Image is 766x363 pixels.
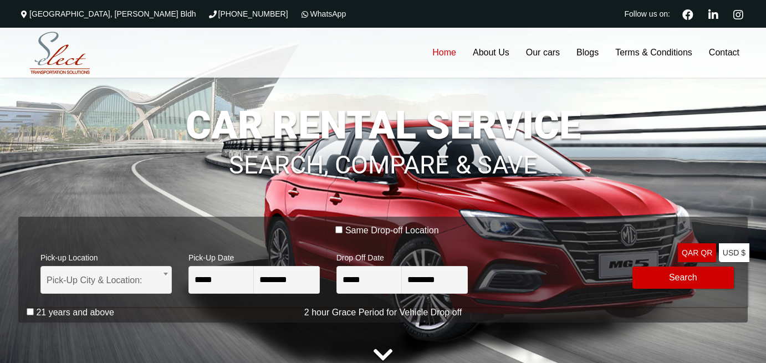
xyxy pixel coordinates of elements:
[47,267,166,294] span: Pick-Up City & Location:
[207,9,288,18] a: [PHONE_NUMBER]
[701,28,748,78] a: Contact
[336,246,468,266] span: Drop Off Date
[18,136,748,178] h1: SEARCH, COMPARE & SAVE
[299,9,346,18] a: WhatsApp
[719,243,749,263] a: USD $
[678,243,716,263] a: QAR QR
[607,28,701,78] a: Terms & Conditions
[464,28,518,78] a: About Us
[188,246,320,266] span: Pick-Up Date
[568,28,607,78] a: Blogs
[632,267,734,289] button: Modify Search
[18,306,748,319] p: 2 hour Grace Period for Vehicle Drop off
[703,8,723,20] a: Linkedin
[518,28,568,78] a: Our cars
[345,225,439,236] label: Same Drop-off Location
[678,8,698,20] a: Facebook
[40,266,172,294] span: Pick-Up City & Location:
[18,106,748,145] h1: CAR RENTAL SERVICE
[40,246,172,266] span: Pick-up Location
[36,307,114,318] label: 21 years and above
[424,28,464,78] a: Home
[21,29,99,77] img: Select Rent a Car
[728,8,748,20] a: Instagram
